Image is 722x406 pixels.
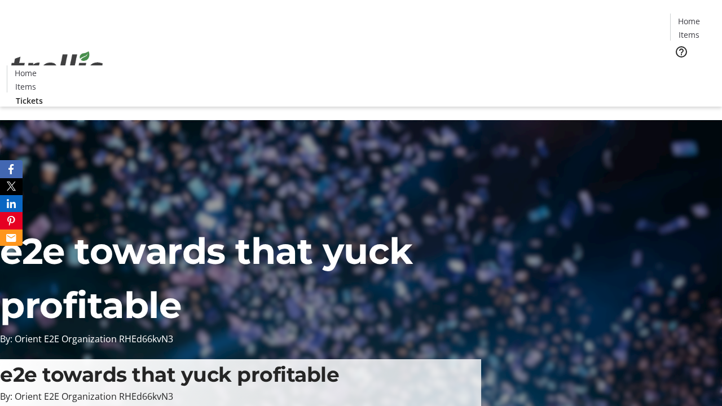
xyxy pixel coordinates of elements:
span: Tickets [16,95,43,107]
a: Home [7,67,43,79]
span: Home [15,67,37,79]
a: Tickets [7,95,52,107]
a: Items [7,81,43,92]
button: Help [670,41,693,63]
span: Items [679,29,699,41]
span: Home [678,15,700,27]
a: Home [671,15,707,27]
span: Tickets [679,65,706,77]
img: Orient E2E Organization RHEd66kvN3's Logo [7,39,107,95]
a: Items [671,29,707,41]
a: Tickets [670,65,715,77]
span: Items [15,81,36,92]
